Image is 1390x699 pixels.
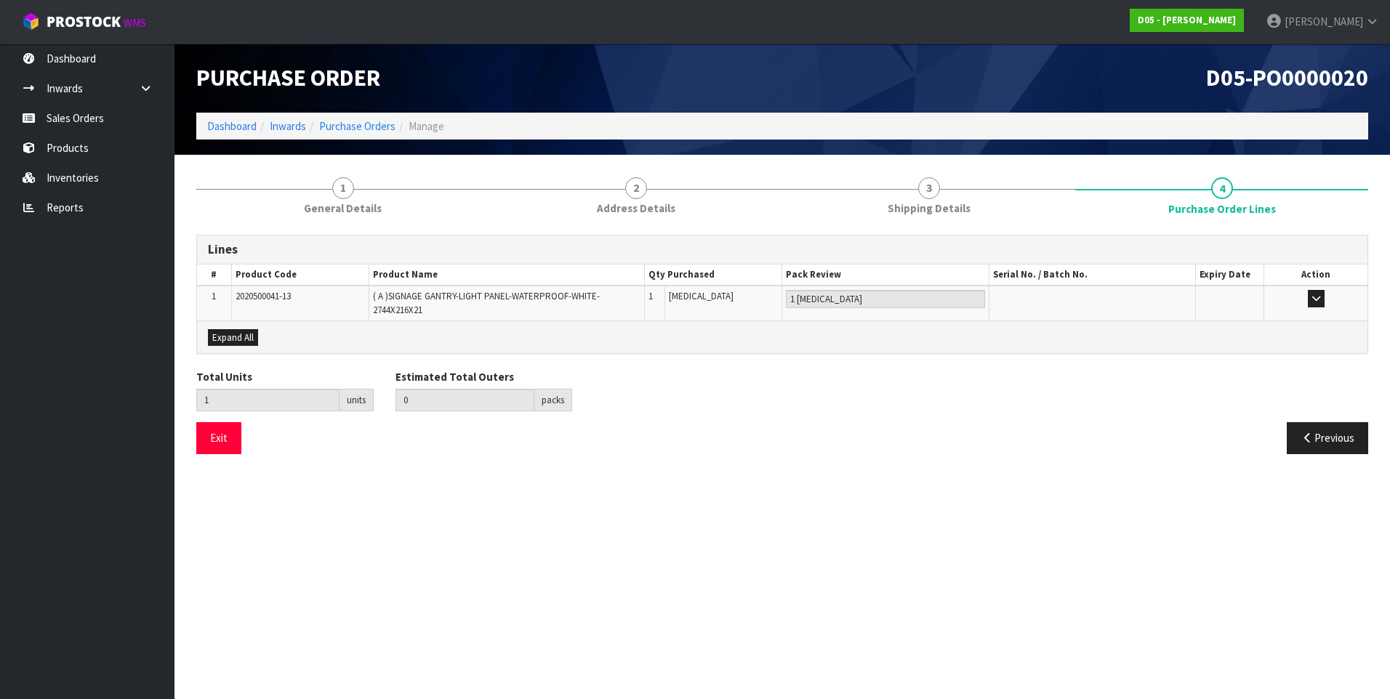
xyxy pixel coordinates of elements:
span: Manage [409,119,444,133]
span: Expand All [212,331,254,344]
button: Exit [196,422,241,453]
img: cube-alt.png [22,12,40,31]
th: Serial No. / Batch No. [989,264,1195,286]
span: 3 [918,177,940,199]
span: Purchase Order Lines [196,224,1368,464]
div: packs [534,389,572,412]
strong: D05 - [PERSON_NAME] [1138,14,1236,26]
span: 2 [625,177,647,199]
span: 2020500041-13 [236,290,291,302]
span: Purchase Order [196,63,380,92]
th: Expiry Date [1195,264,1264,286]
a: Dashboard [207,119,257,133]
label: Total Units [196,369,252,384]
a: Purchase Orders [319,119,395,133]
th: Action [1264,264,1367,286]
label: Estimated Total Outers [395,369,514,384]
input: Pack Review [786,290,984,308]
span: [MEDICAL_DATA] [669,290,734,302]
div: units [340,389,374,412]
span: 1 [648,290,653,302]
span: Address Details [597,201,675,216]
span: 4 [1211,177,1233,199]
input: Total Units [196,389,340,411]
th: Pack Review [782,264,989,286]
button: Previous [1287,422,1368,453]
th: Qty Purchased [645,264,782,286]
span: General Details [304,201,382,216]
th: Product Code [231,264,369,286]
span: [PERSON_NAME] [1285,15,1363,28]
span: 1 [212,290,216,302]
button: Expand All [208,329,258,347]
span: Shipping Details [888,201,971,216]
a: Inwards [270,119,306,133]
th: Product Name [369,264,645,286]
th: # [197,264,231,286]
small: WMS [124,16,146,30]
span: D05-PO0000020 [1206,63,1368,92]
input: Estimated Total Outers [395,389,535,411]
span: 1 [332,177,354,199]
span: Purchase Order Lines [1168,201,1276,217]
span: ProStock [47,12,121,31]
h3: Lines [208,243,1357,256]
span: ( A )SIGNAGE GANTRY-LIGHT PANEL-WATERPROOF-WHITE-2744X216X21 [373,290,600,315]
